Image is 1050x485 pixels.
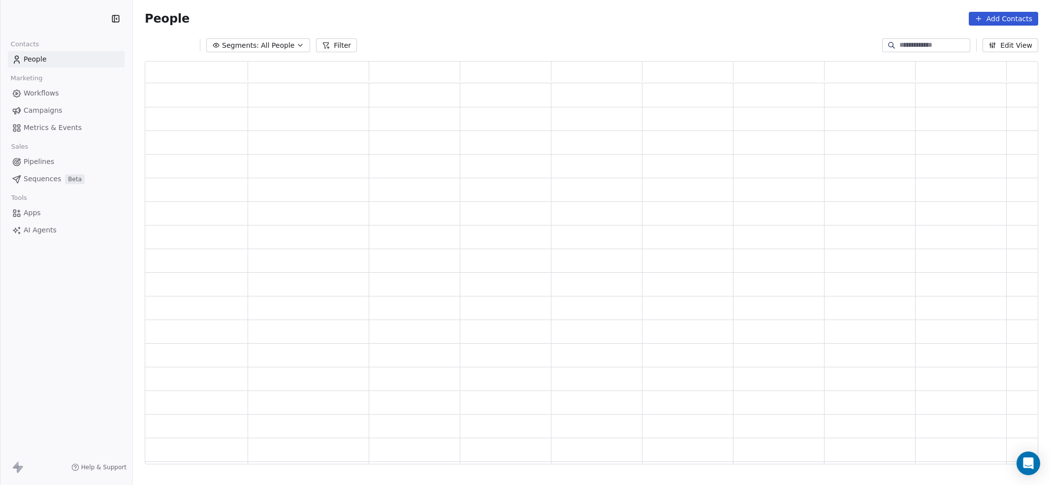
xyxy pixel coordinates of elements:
[7,191,31,205] span: Tools
[8,171,125,187] a: SequencesBeta
[8,154,125,170] a: Pipelines
[24,225,57,235] span: AI Agents
[8,120,125,136] a: Metrics & Events
[71,463,127,471] a: Help & Support
[24,208,41,218] span: Apps
[6,71,47,86] span: Marketing
[24,105,62,116] span: Campaigns
[24,123,82,133] span: Metrics & Events
[8,205,125,221] a: Apps
[222,40,259,51] span: Segments:
[7,139,32,154] span: Sales
[8,51,125,67] a: People
[316,38,357,52] button: Filter
[24,157,54,167] span: Pipelines
[983,38,1038,52] button: Edit View
[8,102,125,119] a: Campaigns
[24,88,59,98] span: Workflows
[65,174,85,184] span: Beta
[8,222,125,238] a: AI Agents
[1017,452,1040,475] div: Open Intercom Messenger
[969,12,1038,26] button: Add Contacts
[6,37,43,52] span: Contacts
[145,11,190,26] span: People
[8,85,125,101] a: Workflows
[261,40,294,51] span: All People
[24,174,61,184] span: Sequences
[24,54,47,65] span: People
[81,463,127,471] span: Help & Support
